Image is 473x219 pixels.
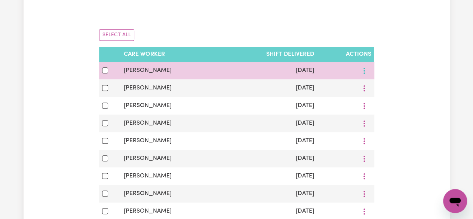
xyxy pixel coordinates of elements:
[219,185,317,203] td: [DATE]
[124,208,172,214] span: [PERSON_NAME]
[357,188,371,200] button: More options
[357,170,371,182] button: More options
[124,191,172,197] span: [PERSON_NAME]
[219,62,317,79] td: [DATE]
[443,189,467,213] iframe: Button to launch messaging window
[219,167,317,185] td: [DATE]
[219,47,317,62] th: Shift delivered
[357,206,371,217] button: More options
[219,115,317,132] td: [DATE]
[357,135,371,147] button: More options
[357,82,371,94] button: More options
[219,150,317,167] td: [DATE]
[124,120,172,126] span: [PERSON_NAME]
[124,67,172,73] span: [PERSON_NAME]
[357,153,371,164] button: More options
[317,47,374,62] th: Actions
[124,51,165,57] span: Care Worker
[124,138,172,144] span: [PERSON_NAME]
[124,85,172,91] span: [PERSON_NAME]
[124,173,172,179] span: [PERSON_NAME]
[357,65,371,76] button: More options
[357,118,371,129] button: More options
[219,97,317,115] td: [DATE]
[99,29,134,41] button: Select All
[219,79,317,97] td: [DATE]
[357,100,371,112] button: More options
[124,155,172,161] span: [PERSON_NAME]
[124,103,172,109] span: [PERSON_NAME]
[219,132,317,150] td: [DATE]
